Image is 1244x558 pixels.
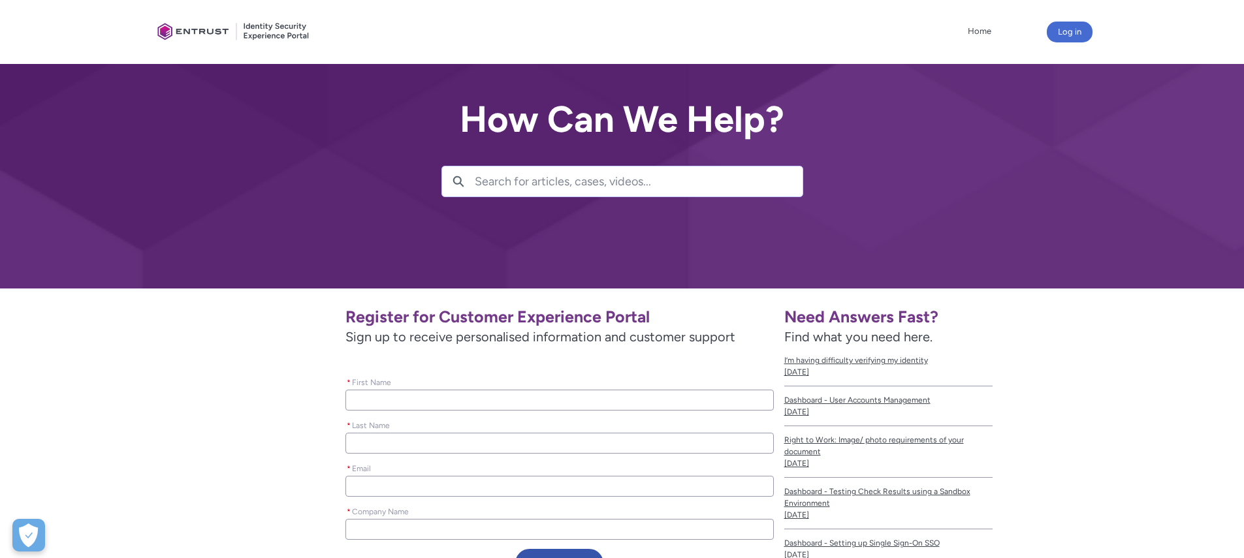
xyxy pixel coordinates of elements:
span: Dashboard - User Accounts Management [784,394,993,406]
a: Home [965,22,995,41]
abbr: required [347,507,351,516]
lightning-formatted-date-time: [DATE] [784,459,809,468]
abbr: required [347,421,351,430]
span: Dashboard - Setting up Single Sign-On SSO [784,537,993,549]
span: Sign up to receive personalised information and customer support [345,327,773,347]
input: Search for articles, cases, videos... [475,166,803,196]
abbr: required [347,464,351,473]
span: Dashboard - Testing Check Results using a Sandbox Environment [784,486,993,509]
button: Open Preferences [12,519,45,551]
label: Company Name [345,503,414,518]
div: Cookie Preferences [12,519,45,551]
label: Last Name [345,417,395,431]
lightning-formatted-date-time: [DATE] [784,510,809,519]
button: Search [442,166,475,196]
span: Right to Work: Image/ photo requirements of your document [784,434,993,457]
lightning-formatted-date-time: [DATE] [784,407,809,416]
h1: Register for Customer Experience Portal [345,307,773,327]
h1: Need Answers Fast? [784,307,993,327]
button: Log in [1047,22,1092,42]
a: Dashboard - Testing Check Results using a Sandbox Environment[DATE] [784,478,993,529]
abbr: required [347,378,351,387]
a: Dashboard - User Accounts Management[DATE] [784,386,993,426]
label: First Name [345,374,396,388]
span: Find what you need here. [784,329,933,345]
lightning-formatted-date-time: [DATE] [784,367,809,377]
span: I’m having difficulty verifying my identity [784,354,993,366]
h2: How Can We Help? [441,99,803,140]
label: Email [345,460,376,474]
a: Right to Work: Image/ photo requirements of your document[DATE] [784,426,993,478]
a: I’m having difficulty verifying my identity[DATE] [784,347,993,386]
